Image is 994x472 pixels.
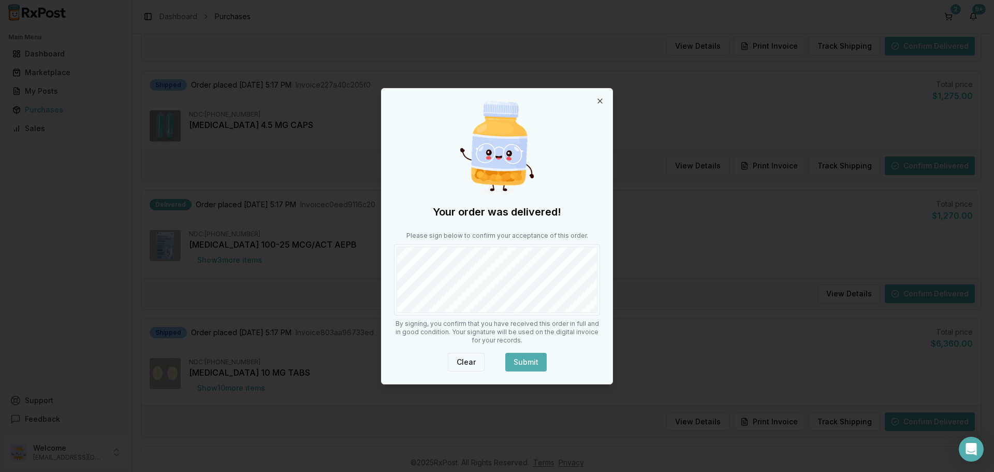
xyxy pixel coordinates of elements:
[448,353,485,371] button: Clear
[394,205,600,219] h2: Your order was delivered!
[394,320,600,345] p: By signing, you confirm that you have received this order in full and in good condition. Your sig...
[505,353,547,371] button: Submit
[394,232,600,240] p: Please sign below to confirm your acceptance of this order.
[447,97,547,196] img: Happy Pill Bottle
